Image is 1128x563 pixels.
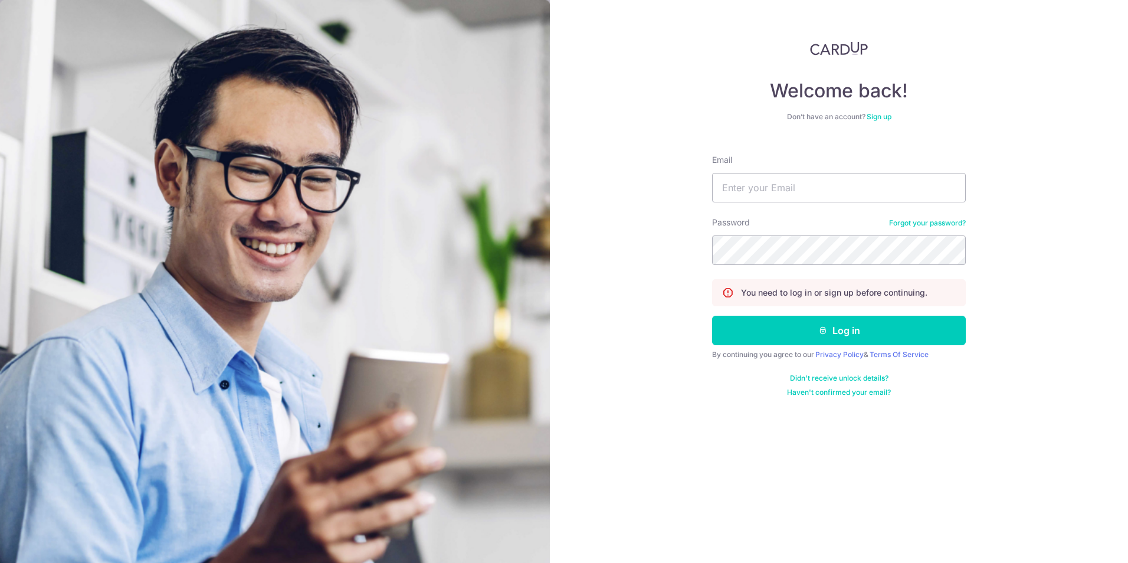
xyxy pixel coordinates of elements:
img: CardUp Logo [810,41,868,55]
h4: Welcome back! [712,79,966,103]
a: Didn't receive unlock details? [790,374,888,383]
a: Sign up [867,112,891,121]
label: Email [712,154,732,166]
a: Privacy Policy [815,350,864,359]
div: Don’t have an account? [712,112,966,122]
p: You need to log in or sign up before continuing. [741,287,927,299]
a: Terms Of Service [870,350,929,359]
div: By continuing you agree to our & [712,350,966,359]
button: Log in [712,316,966,345]
input: Enter your Email [712,173,966,202]
a: Haven't confirmed your email? [787,388,891,397]
a: Forgot your password? [889,218,966,228]
label: Password [712,217,750,228]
